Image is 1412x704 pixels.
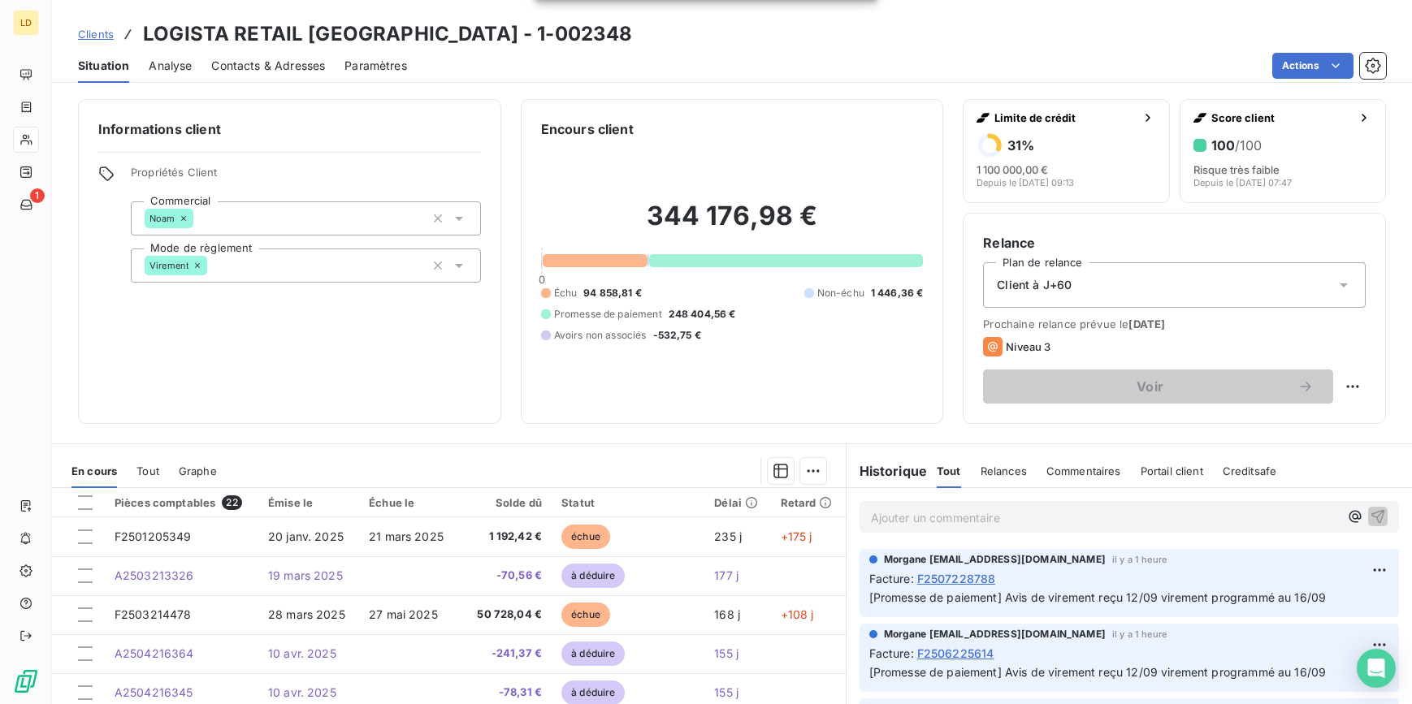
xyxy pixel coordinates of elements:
span: Promesse de paiement [554,307,662,322]
h6: 100 [1211,137,1262,153]
span: 1 446,36 € [871,286,924,300]
a: Clients [78,26,114,42]
span: Noam [149,214,175,223]
span: 1 100 000,00 € [977,163,1048,176]
span: F2507228788 [917,570,996,587]
span: F2506225614 [917,645,994,662]
span: Avoirs non associés [554,328,647,343]
button: Score client100/100Risque très faibleDepuis le [DATE] 07:47 [1180,99,1386,203]
span: échue [561,525,610,549]
button: Limite de crédit31%1 100 000,00 €Depuis le [DATE] 09:13 [963,99,1169,203]
span: 155 j [714,646,738,660]
h2: 344 176,98 € [541,200,924,248]
span: 21 mars 2025 [369,529,444,543]
span: à déduire [561,564,625,588]
span: 19 mars 2025 [268,568,343,582]
span: Prochaine relance prévue le [983,317,1366,330]
span: Depuis le [DATE] 09:13 [977,178,1074,188]
span: Facture : [869,570,914,587]
span: /100 [1235,137,1262,153]
span: Graphe [179,464,217,477]
span: Propriétés Client [131,166,481,188]
h3: LOGISTA RETAIL [GEOGRAPHIC_DATA] - 1-002348 [143,19,632,49]
span: Clients [78,28,114,41]
span: [Promesse de paiement] Avis de virement reçu 12/09 virement programmé au 16/09 [869,590,1327,604]
span: Contacts & Adresses [211,58,325,74]
span: Creditsafe [1223,464,1277,477]
img: Logo LeanPay [13,668,39,694]
span: -241,37 € [467,646,542,662]
span: F2503214478 [115,607,192,621]
span: échue [561,603,610,627]
span: En cours [71,464,117,477]
span: Commentaires [1046,464,1121,477]
button: Voir [983,369,1333,404]
span: 235 j [714,529,742,543]
span: Voir [1003,380,1297,393]
span: Situation [78,58,129,74]
span: Niveau 3 [1006,340,1050,353]
div: Échue le [369,496,448,509]
h6: Encours client [541,119,634,139]
span: 22 [222,495,241,510]
div: Délai [714,496,760,509]
span: 0 [539,273,545,286]
div: Pièces comptables [115,495,249,510]
span: Échu [554,286,578,300]
input: Ajouter une valeur [207,258,220,273]
span: 28 mars 2025 [268,607,345,621]
span: Tout [937,464,961,477]
span: Virement [149,261,189,270]
span: A2504216345 [115,685,193,699]
span: à déduire [561,641,625,666]
span: Morgane [EMAIL_ADDRESS][DOMAIN_NAME] [884,627,1106,641]
span: 168 j [714,607,740,621]
span: +175 j [781,529,812,543]
span: 1 192,42 € [467,529,542,545]
span: Client à J+60 [997,277,1072,293]
span: Analyse [149,58,192,74]
button: Actions [1272,53,1354,79]
span: A2503213326 [115,568,194,582]
h6: Historique [847,461,928,481]
div: LD [13,10,39,36]
span: Morgane [EMAIL_ADDRESS][DOMAIN_NAME] [884,552,1106,567]
span: 94 858,81 € [583,286,642,300]
span: Non-échu [817,286,864,300]
span: -78,31 € [467,685,542,701]
span: -70,56 € [467,568,542,584]
span: 1 [30,188,45,203]
div: Émise le [268,496,349,509]
span: Portail client [1141,464,1203,477]
span: Depuis le [DATE] 07:47 [1193,178,1292,188]
input: Ajouter une valeur [193,211,206,226]
div: Open Intercom Messenger [1357,649,1396,688]
span: 155 j [714,685,738,699]
span: +108 j [781,607,814,621]
span: -532,75 € [653,328,701,343]
h6: 31 % [1007,137,1034,153]
span: [Promesse de paiement] Avis de virement reçu 12/09 virement programmé au 16/09 [869,665,1327,679]
span: 20 janv. 2025 [268,529,344,543]
span: Facture : [869,645,914,662]
span: il y a 1 heure [1112,555,1167,564]
div: Retard [781,496,836,509]
span: [DATE] [1128,317,1165,330]
span: 27 mai 2025 [369,607,438,621]
span: Relances [981,464,1027,477]
span: 248 404,56 € [669,307,736,322]
span: Paramètres [344,58,407,74]
span: il y a 1 heure [1112,629,1167,639]
span: 10 avr. 2025 [268,685,336,699]
span: Risque très faible [1193,163,1280,176]
h6: Relance [983,233,1366,253]
span: Score client [1211,111,1351,124]
span: 10 avr. 2025 [268,646,336,660]
span: A2504216364 [115,646,194,660]
span: 177 j [714,568,738,582]
div: Statut [561,496,695,509]
span: F2501205349 [115,529,192,543]
span: 50 728,04 € [467,607,542,623]
span: Tout [136,464,159,477]
div: Solde dû [467,496,542,509]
